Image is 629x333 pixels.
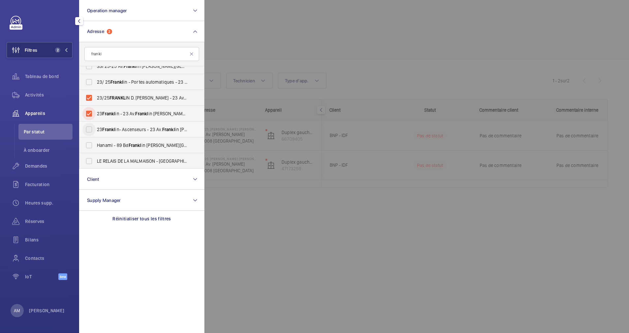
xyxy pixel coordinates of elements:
span: Beta [58,273,67,280]
span: Activités [25,92,73,98]
p: [PERSON_NAME] [29,307,65,314]
span: Heures supp. [25,200,73,206]
span: Demandes [25,163,73,169]
span: Tableau de bord [25,73,73,80]
span: Par statut [24,128,73,135]
span: Réserves [25,218,73,225]
span: Appareils [25,110,73,117]
span: Contacts [25,255,73,262]
span: Filtres [25,47,37,53]
span: Facturation [25,181,73,188]
span: Bilans [25,236,73,243]
span: À onboarder [24,147,73,153]
span: IoT [25,273,58,280]
p: AM [14,307,20,314]
button: Filtres2 [7,42,73,58]
span: 2 [55,47,60,53]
